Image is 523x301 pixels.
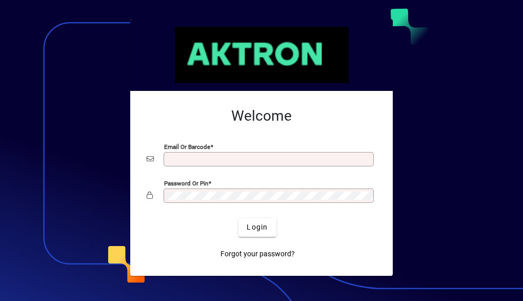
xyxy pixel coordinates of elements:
a: Forgot your password? [216,245,299,264]
mat-label: Email or Barcode [164,143,210,150]
span: Forgot your password? [220,249,295,259]
span: Login [247,222,268,233]
mat-label: Password or Pin [164,179,208,186]
button: Login [238,218,276,237]
h2: Welcome [147,107,376,125]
